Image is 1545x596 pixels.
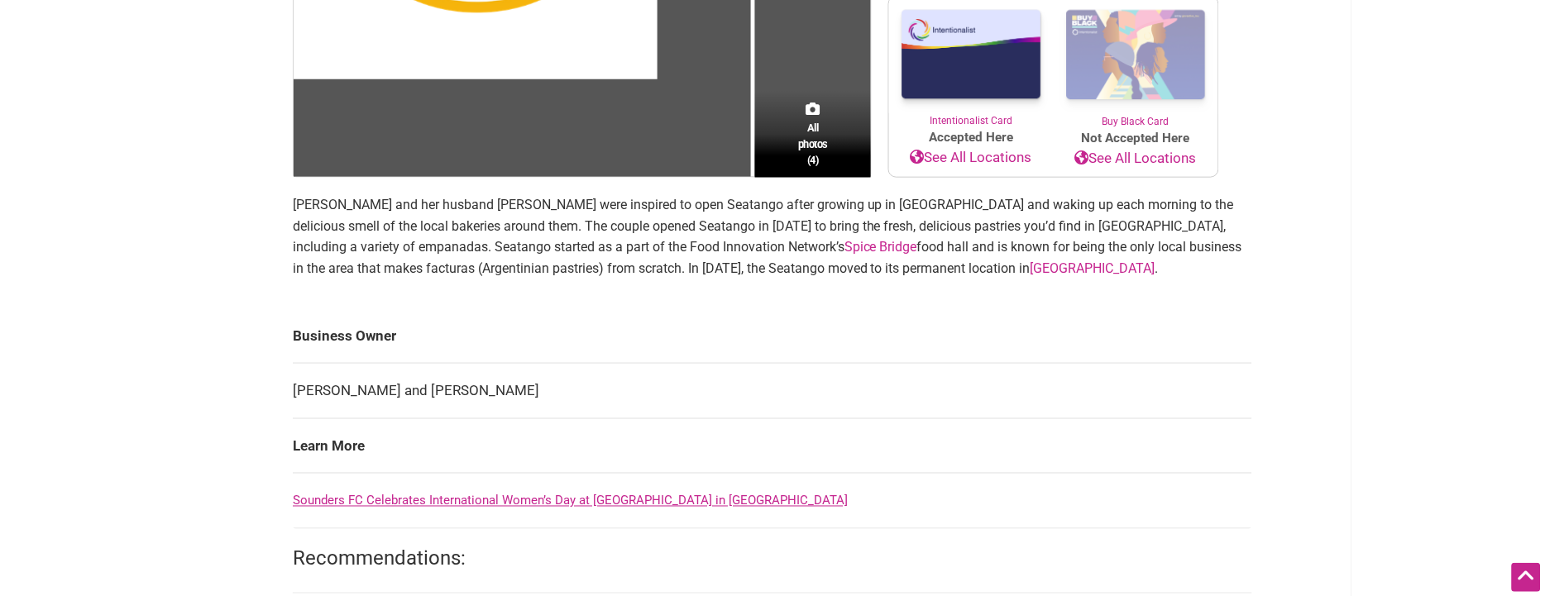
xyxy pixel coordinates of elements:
[889,128,1054,147] span: Accepted Here
[293,309,1252,364] td: Business Owner
[1512,563,1541,592] div: Scroll Back to Top
[844,239,917,255] a: Spice Bridge
[1054,148,1218,169] a: See All Locations
[1031,260,1155,276] a: [GEOGRAPHIC_DATA]
[293,194,1252,279] p: [PERSON_NAME] and her husband [PERSON_NAME] were inspired to open Seatango after growing up in [G...
[293,493,848,508] a: Sounders FC Celebrates International Women’s Day at [GEOGRAPHIC_DATA] in [GEOGRAPHIC_DATA]
[293,546,1252,574] h2: Recommendations:
[798,120,828,167] span: All photos (4)
[293,418,1252,474] td: Learn More
[1054,129,1218,148] span: Not Accepted Here
[889,147,1054,169] a: See All Locations
[293,364,1252,419] td: [PERSON_NAME] and [PERSON_NAME]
